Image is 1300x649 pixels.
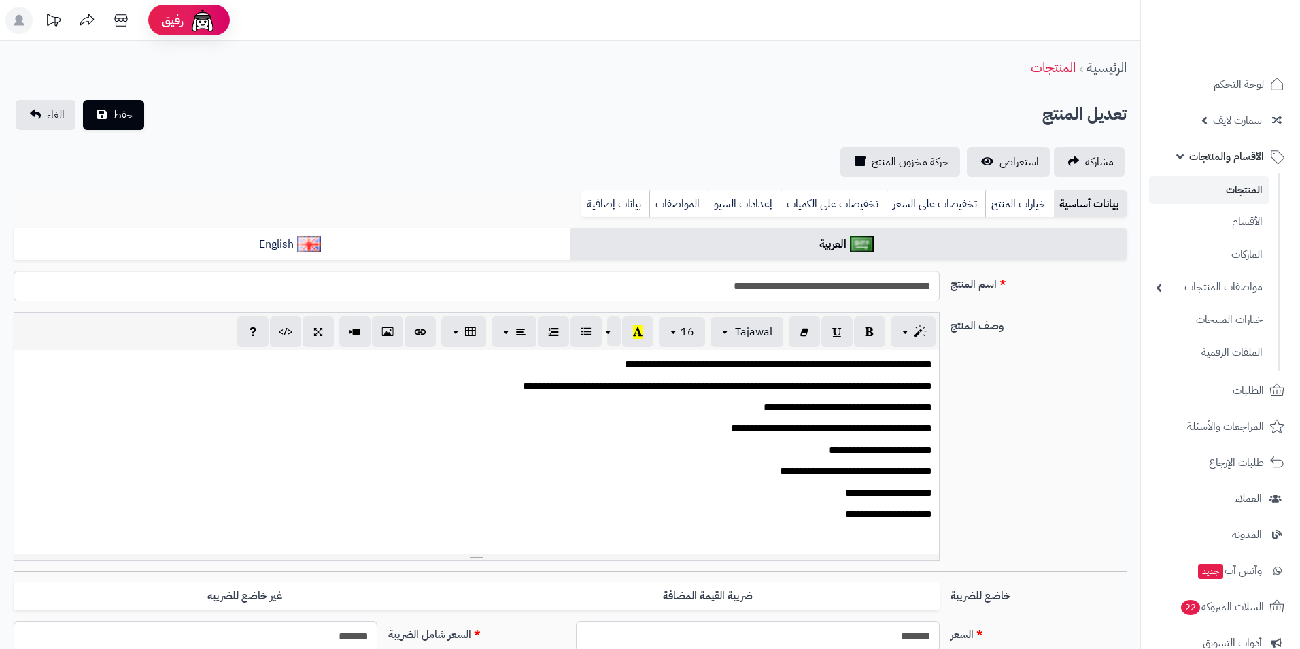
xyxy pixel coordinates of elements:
span: سمارت لايف [1213,111,1262,130]
label: وصف المنتج [945,312,1133,334]
span: مشاركه [1085,154,1114,170]
a: خيارات المنتجات [1149,305,1269,335]
span: الغاء [47,107,65,123]
label: ضريبة القيمة المضافة [477,582,940,610]
label: السعر شامل الضريبة [383,621,570,643]
span: الأقسام والمنتجات [1189,147,1264,166]
img: ai-face.png [189,7,216,34]
span: المدونة [1232,525,1262,544]
a: لوحة التحكم [1149,68,1292,101]
a: مواصفات المنتجات [1149,273,1269,302]
a: المنتجات [1149,176,1269,204]
a: مشاركه [1054,147,1125,177]
img: العربية [850,236,874,252]
span: طلبات الإرجاع [1209,453,1264,472]
label: غير خاضع للضريبه [14,582,477,610]
span: العملاء [1235,489,1262,508]
span: لوحة التحكم [1214,75,1264,94]
span: رفيق [162,12,184,29]
a: استعراض [967,147,1050,177]
button: حفظ [83,100,144,130]
a: الطلبات [1149,374,1292,407]
span: Tajawal [735,324,772,340]
label: اسم المنتج [945,271,1133,293]
button: Tajawal [711,317,783,347]
a: تخفيضات على الكميات [781,190,887,218]
a: المنتجات [1031,57,1076,78]
span: المراجعات والأسئلة [1187,417,1264,436]
a: العربية [570,228,1127,261]
a: السلات المتروكة22 [1149,590,1292,623]
img: logo-2.png [1208,38,1287,67]
span: 16 [681,324,694,340]
a: العملاء [1149,482,1292,515]
span: 22 [1181,600,1200,615]
a: الغاء [16,100,75,130]
span: جديد [1198,564,1223,579]
a: English [14,228,570,261]
a: حركة مخزون المنتج [840,147,960,177]
a: المراجعات والأسئلة [1149,410,1292,443]
a: بيانات إضافية [581,190,649,218]
span: حفظ [113,107,133,123]
a: وآتس آبجديد [1149,554,1292,587]
a: الرئيسية [1087,57,1127,78]
img: English [297,236,321,252]
a: المواصفات [649,190,708,218]
span: السلات المتروكة [1180,597,1264,616]
a: تخفيضات على السعر [887,190,985,218]
span: وآتس آب [1197,561,1262,580]
a: تحديثات المنصة [36,7,70,37]
h2: تعديل المنتج [1042,101,1127,129]
a: خيارات المنتج [985,190,1054,218]
a: الأقسام [1149,207,1269,237]
label: السعر [945,621,1133,643]
button: 16 [659,317,705,347]
a: الماركات [1149,240,1269,269]
label: خاضع للضريبة [945,582,1133,604]
span: حركة مخزون المنتج [872,154,949,170]
span: استعراض [999,154,1039,170]
a: طلبات الإرجاع [1149,446,1292,479]
span: الطلبات [1233,381,1264,400]
a: بيانات أساسية [1054,190,1127,218]
a: إعدادات السيو [708,190,781,218]
a: الملفات الرقمية [1149,338,1269,367]
a: المدونة [1149,518,1292,551]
